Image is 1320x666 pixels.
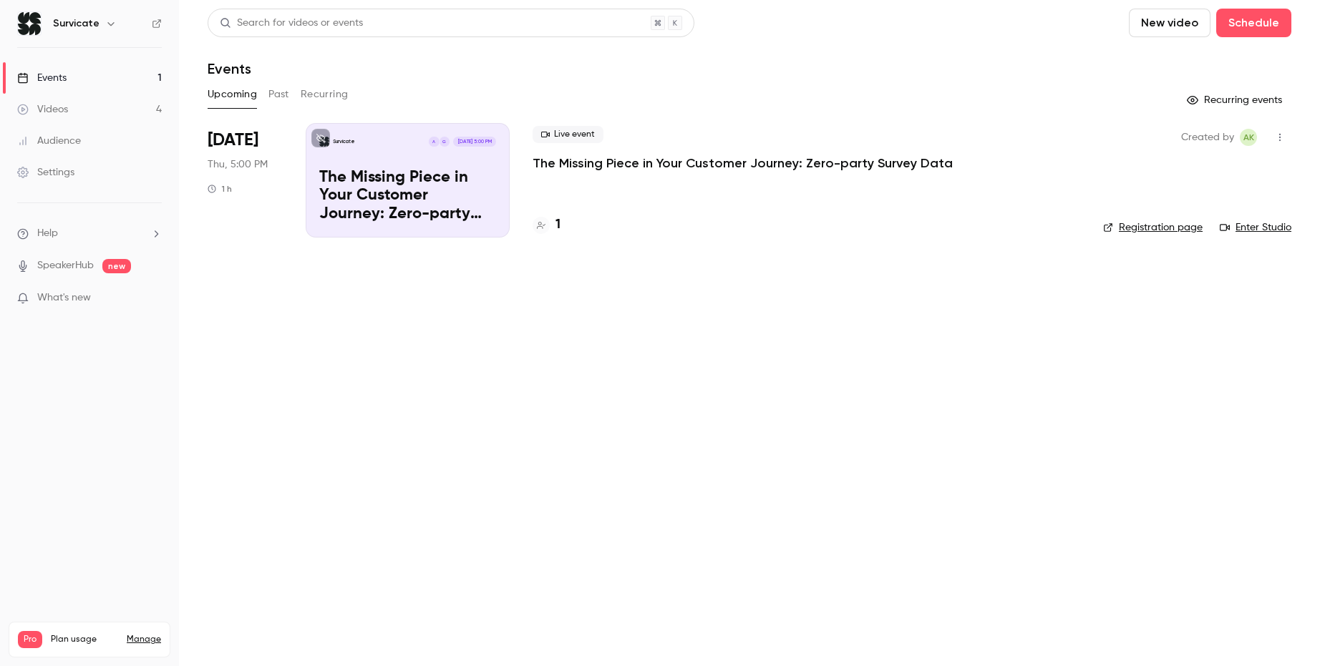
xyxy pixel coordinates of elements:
button: Upcoming [208,83,257,106]
a: The Missing Piece in Your Customer Journey: Zero-party Survey DataSurvicateGA[DATE] 5:00 PMThe Mi... [306,123,510,237]
button: Schedule [1216,9,1291,37]
div: A [428,136,440,147]
h4: 1 [555,215,560,235]
a: Enter Studio [1220,220,1291,235]
a: The Missing Piece in Your Customer Journey: Zero-party Survey Data [533,155,953,172]
p: Survicate [333,138,355,145]
div: Search for videos or events [220,16,363,31]
h6: Survicate [53,16,100,31]
a: Registration page [1103,220,1203,235]
a: Manage [127,634,161,645]
h1: Events [208,60,251,77]
div: 1 h [208,183,232,195]
span: Aleksandra Korczyńska [1240,129,1257,146]
iframe: Noticeable Trigger [145,292,162,305]
button: New video [1129,9,1210,37]
a: SpeakerHub [37,258,94,273]
button: Recurring [301,83,349,106]
div: Events [17,71,67,85]
span: [DATE] 5:00 PM [453,137,495,147]
span: Plan usage [51,634,118,645]
p: The Missing Piece in Your Customer Journey: Zero-party Survey Data [319,169,496,224]
div: Oct 2 Thu, 5:00 PM (Europe/Warsaw) [208,123,283,237]
span: new [102,259,131,273]
div: Videos [17,102,68,117]
button: Recurring events [1180,89,1291,112]
div: Audience [17,134,81,148]
span: What's new [37,290,91,305]
span: Thu, 5:00 PM [208,157,268,172]
img: Survicate [18,12,41,35]
span: AK [1243,129,1254,146]
span: Created by [1181,129,1234,146]
div: Settings [17,165,74,180]
button: Past [268,83,289,106]
span: Help [37,226,58,241]
li: help-dropdown-opener [17,226,162,241]
span: Pro [18,631,42,648]
span: Live event [533,126,603,143]
a: 1 [533,215,560,235]
span: [DATE] [208,129,258,152]
div: G [439,136,450,147]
